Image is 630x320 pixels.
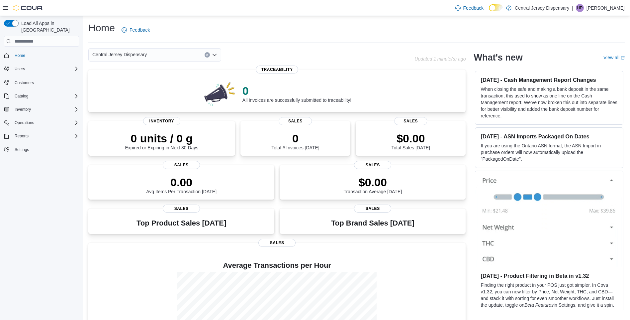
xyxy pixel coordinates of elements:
span: Customers [12,78,79,86]
button: Users [1,64,82,74]
span: Sales [279,117,312,125]
p: [PERSON_NAME] [586,4,625,12]
span: HP [577,4,583,12]
a: Feedback [453,1,486,15]
span: Home [12,51,79,60]
p: 0 [242,84,351,97]
p: 0.00 [146,176,217,189]
span: Settings [15,147,29,152]
p: 0 units / 0 g [125,132,198,145]
p: When closing the safe and making a bank deposit in the same transaction, this used to show as one... [481,86,618,119]
button: Inventory [12,105,34,113]
div: All invoices are successfully submitted to traceability! [242,84,351,103]
img: 0 [203,80,237,107]
span: Customers [15,80,34,85]
span: Catalog [12,92,79,100]
span: Sales [258,239,296,247]
button: Operations [12,119,37,127]
svg: External link [621,56,625,60]
nav: Complex example [4,48,79,172]
p: Finding the right product in your POS just got simpler. In Cova v1.32, you can now filter by Pric... [481,282,618,315]
span: Operations [12,119,79,127]
div: Total Sales [DATE] [392,132,430,150]
span: Reports [12,132,79,140]
span: Traceability [256,66,298,74]
span: Sales [354,161,391,169]
button: Catalog [1,91,82,101]
span: Feedback [130,27,150,33]
span: Settings [12,145,79,154]
h3: Top Brand Sales [DATE] [331,219,414,227]
p: 0 [271,132,319,145]
button: Operations [1,118,82,127]
h4: Average Transactions per Hour [94,261,460,269]
button: Customers [1,78,82,87]
h1: Home [88,21,115,35]
button: Open list of options [212,52,217,58]
span: Sales [394,117,427,125]
a: Home [12,52,28,60]
input: Dark Mode [489,4,503,11]
span: Home [15,53,25,58]
button: Catalog [12,92,31,100]
div: Transaction Average [DATE] [344,176,402,194]
a: View allExternal link [603,55,625,60]
span: Sales [163,205,200,213]
img: Cova [13,5,43,11]
p: | [572,4,573,12]
button: Clear input [205,52,210,58]
a: Customers [12,79,37,87]
span: Sales [163,161,200,169]
span: Catalog [15,93,28,99]
span: Central Jersey Dispensary [92,51,147,59]
span: Inventory [15,107,31,112]
p: $0.00 [392,132,430,145]
div: Himansu Patel [576,4,584,12]
span: Feedback [463,5,484,11]
h3: [DATE] - ASN Imports Packaged On Dates [481,133,618,140]
h3: [DATE] - Product Filtering in Beta in v1.32 [481,272,618,279]
span: Users [12,65,79,73]
span: Load All Apps in [GEOGRAPHIC_DATA] [19,20,79,33]
button: Users [12,65,28,73]
a: Settings [12,146,32,154]
button: Home [1,51,82,60]
h3: [DATE] - Cash Management Report Changes [481,77,618,83]
p: Updated 1 minute(s) ago [414,56,466,62]
div: Total # Invoices [DATE] [271,132,319,150]
p: Central Jersey Dispensary [515,4,569,12]
div: Avg Items Per Transaction [DATE] [146,176,217,194]
h2: What's new [474,52,522,63]
span: Operations [15,120,34,125]
div: Expired or Expiring in Next 30 Days [125,132,198,150]
span: Inventory [143,117,180,125]
span: Inventory [12,105,79,113]
button: Reports [12,132,31,140]
a: Feedback [119,23,152,37]
h3: Top Product Sales [DATE] [136,219,226,227]
button: Reports [1,131,82,141]
span: Sales [354,205,391,213]
button: Settings [1,145,82,154]
p: $0.00 [344,176,402,189]
span: Users [15,66,25,72]
button: Inventory [1,105,82,114]
p: If you are using the Ontario ASN format, the ASN Import in purchase orders will now automatically... [481,142,618,162]
span: Reports [15,133,29,139]
em: Beta Features [524,302,554,308]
